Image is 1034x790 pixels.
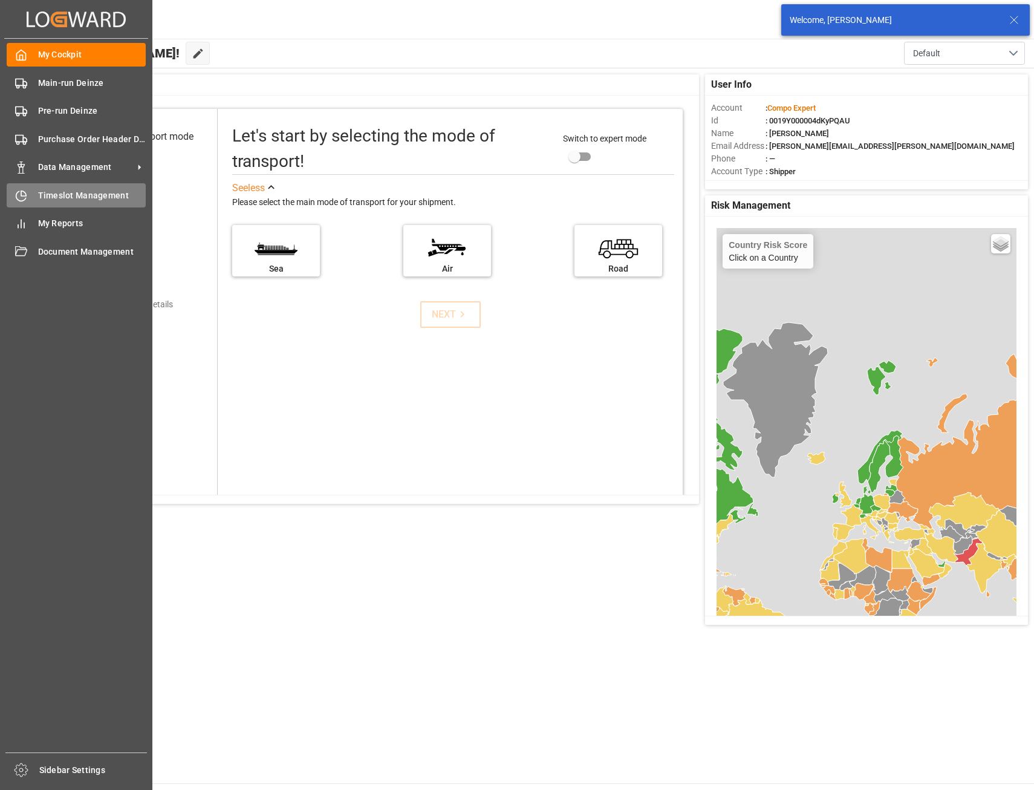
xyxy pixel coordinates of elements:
a: Layers [991,234,1010,253]
span: Phone [711,152,766,165]
h4: Country Risk Score [729,240,807,250]
div: Click on a Country [729,240,807,263]
span: Sidebar Settings [39,764,148,777]
span: Pre-run Deinze [38,105,146,117]
div: Sea [238,263,314,275]
a: Timeslot Management [7,183,146,207]
span: Risk Management [711,198,790,213]
div: Welcome, [PERSON_NAME] [790,14,998,27]
div: NEXT [432,307,469,322]
span: Id [711,114,766,127]
span: : [766,103,816,113]
button: NEXT [420,301,481,328]
span: My Reports [38,217,146,230]
span: Account [711,102,766,114]
div: Road [580,263,656,275]
span: : [PERSON_NAME][EMAIL_ADDRESS][PERSON_NAME][DOMAIN_NAME] [766,142,1015,151]
div: See less [232,181,265,195]
div: Let's start by selecting the mode of transport! [232,123,551,174]
span: : — [766,154,775,163]
span: Name [711,127,766,140]
span: Timeslot Management [38,189,146,202]
a: Purchase Order Header Deinze [7,127,146,151]
div: Please select the main mode of transport for your shipment. [232,195,674,210]
span: My Cockpit [38,48,146,61]
span: : Shipper [766,167,796,176]
span: Account Type [711,165,766,178]
span: Data Management [38,161,134,174]
span: Switch to expert mode [563,134,646,143]
button: open menu [904,42,1025,65]
span: Purchase Order Header Deinze [38,133,146,146]
div: Select transport mode [100,129,193,144]
a: My Cockpit [7,43,146,67]
span: Email Address [711,140,766,152]
span: Compo Expert [767,103,816,113]
span: User Info [711,77,752,92]
span: Main-run Deinze [38,77,146,90]
a: Main-run Deinze [7,71,146,94]
span: Default [913,47,940,60]
span: : 0019Y000004dKyPQAU [766,116,850,125]
span: Document Management [38,246,146,258]
a: Pre-run Deinze [7,99,146,123]
div: Air [409,263,485,275]
span: : [PERSON_NAME] [766,129,829,138]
